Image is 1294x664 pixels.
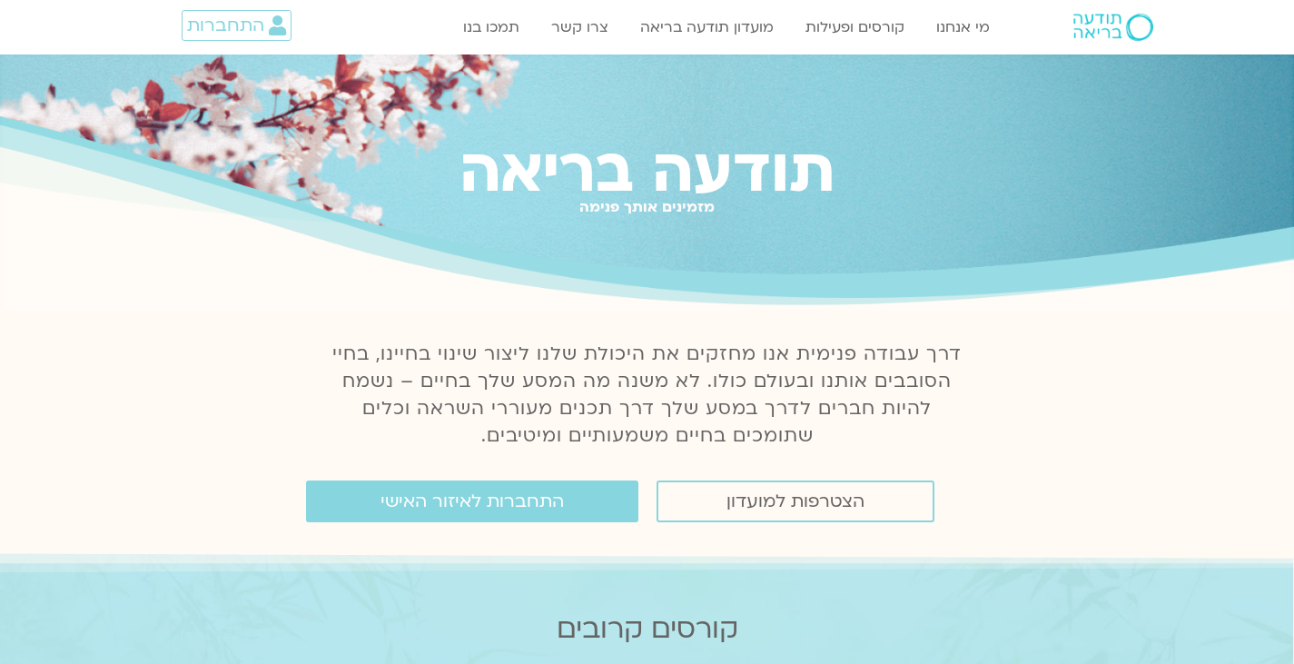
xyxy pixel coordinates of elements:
img: תודעה בריאה [1073,14,1153,41]
a: הצטרפות למועדון [657,481,934,522]
a: התחברות לאיזור האישי [306,481,638,522]
span: התחברות לאיזור האישי [380,491,564,511]
span: הצטרפות למועדון [726,491,864,511]
a: תמכו בנו [454,10,528,45]
span: התחברות [187,15,264,35]
a: התחברות [182,10,291,41]
h2: קורסים קרובים [82,613,1213,645]
p: דרך עבודה פנימית אנו מחזקים את היכולת שלנו ליצור שינוי בחיינו, בחיי הסובבים אותנו ובעולם כולו. לא... [322,341,973,450]
a: קורסים ופעילות [796,10,914,45]
a: צרו קשר [542,10,617,45]
a: מי אנחנו [927,10,999,45]
a: מועדון תודעה בריאה [631,10,783,45]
